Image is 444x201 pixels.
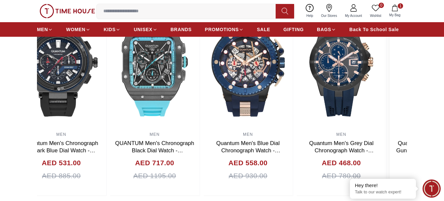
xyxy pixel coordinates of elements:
span: SALE [257,26,270,33]
span: 1 [398,3,403,9]
span: AED 780.00 [322,171,360,181]
h4: AED 468.00 [322,158,361,168]
span: KIDS [104,26,116,33]
span: Help [304,13,316,18]
a: KIDS [104,24,120,35]
span: My Bag [387,13,403,18]
a: WOMEN [66,24,90,35]
a: QUANTUM Men's Chronograph Black Dial Watch - HNG1080.050 [115,140,194,161]
a: PROMOTIONS [205,24,244,35]
span: BAGS [317,26,331,33]
a: 0Wishlist [366,3,385,20]
div: Chat Widget [423,179,441,198]
span: AED 930.00 [229,171,267,181]
a: BRANDS [171,24,192,35]
span: 0 [379,3,384,8]
span: MEN [37,26,48,33]
span: GIFTING [283,26,304,33]
span: BRANDS [171,26,192,33]
a: GIFTING [283,24,304,35]
a: UNISEX [134,24,157,35]
span: AED 885.00 [42,171,81,181]
span: WOMEN [66,26,85,33]
a: Quantum Men's Chronograph Dark Blue Dial Watch - HNG1010.391 [24,140,98,161]
h4: AED 717.00 [135,158,174,168]
div: Hey there! [355,182,411,189]
img: ... [40,4,95,18]
a: Help [302,3,317,20]
span: Back To School Sale [349,26,399,33]
a: MEN [243,132,253,137]
a: Quantum Men's Blue Dial Chronograph Watch - HNG535.059 [216,140,280,161]
span: PROMOTIONS [205,26,239,33]
a: Back To School Sale [349,24,399,35]
span: My Account [342,13,365,18]
a: Our Stores [317,3,341,20]
p: Talk to our watch expert! [355,189,411,195]
span: Our Stores [319,13,340,18]
h4: AED 558.00 [228,158,267,168]
a: BAGS [317,24,336,35]
a: MEN [150,132,159,137]
button: 1My Bag [385,3,404,19]
span: AED 1195.00 [133,171,176,181]
a: MEN [37,24,53,35]
span: Wishlist [367,13,384,18]
a: MEN [336,132,346,137]
a: MEN [56,132,66,137]
h4: AED 531.00 [42,158,81,168]
a: SALE [257,24,270,35]
a: Quantum Men's Grey Dial Chronograph Watch - HNG893.069 [309,140,373,161]
span: UNISEX [134,26,152,33]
